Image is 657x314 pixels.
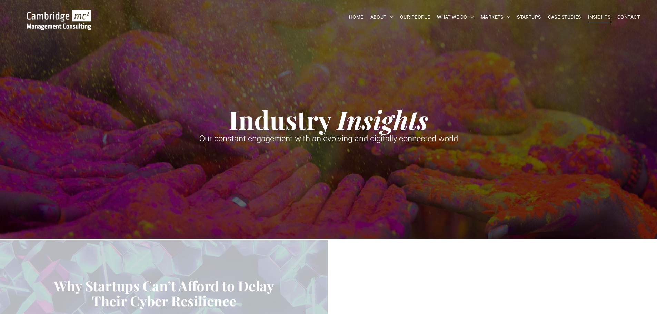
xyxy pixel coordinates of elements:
a: MARKETS [477,12,514,22]
a: ABOUT [367,12,397,22]
strong: I [337,102,347,136]
a: CONTACT [614,12,643,22]
a: STARTUPS [514,12,544,22]
a: OUR PEOPLE [397,12,434,22]
a: WHAT WE DO [434,12,477,22]
a: Why Startups Can’t Afford to Delay Their Cyber Resilience [5,278,322,308]
a: CASE STUDIES [545,12,585,22]
strong: Industry [229,102,331,136]
strong: nsights [347,102,428,136]
span: Our constant engagement with an evolving and digitally connected world [199,134,458,143]
a: HOME [346,12,367,22]
img: Go to Homepage [27,10,91,30]
a: INSIGHTS [585,12,614,22]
